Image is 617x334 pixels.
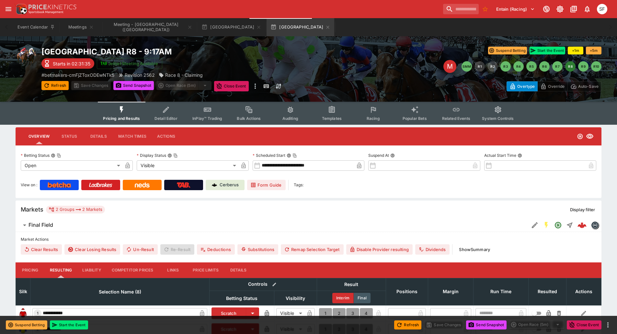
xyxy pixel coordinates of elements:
button: SGM Enabled [541,219,552,231]
button: Deductions [197,244,235,255]
button: Final [354,293,371,303]
span: Betting Status [219,294,265,302]
th: Actions [566,278,601,305]
span: Selection Name (8) [92,288,148,296]
button: Send Snapshot [113,81,154,90]
button: Price Limits [188,262,224,278]
p: Betting Status [21,153,50,158]
div: Start From [507,81,601,91]
button: Copy To Clipboard [57,153,61,158]
button: Substitutions [237,244,278,255]
span: Related Events [442,116,470,121]
button: Open [552,219,564,231]
img: jetbet-logo.svg [100,60,107,67]
svg: Visible [586,132,594,140]
th: Positions [386,278,428,305]
button: Refresh [394,320,421,329]
img: PriceKinetics Logo [14,3,27,16]
button: R10 [591,61,601,72]
th: Silk [16,278,30,305]
p: Starts in 02:31:35 [53,60,90,67]
button: Status [55,129,84,144]
a: Cerberus [206,180,245,190]
button: Edit Detail [529,219,541,231]
button: Overtype [507,81,538,91]
button: 2 [333,308,346,318]
img: Betcha [48,182,71,188]
button: more [251,81,259,91]
th: Margin [428,278,473,305]
p: Copy To Clipboard [41,72,114,78]
div: Race 8 - Claiming [159,72,203,78]
button: [GEOGRAPHIC_DATA] [267,18,334,36]
button: R9 [578,61,588,72]
button: Disable Provider resulting [346,244,413,255]
button: Overview [23,129,55,144]
button: Event Calendar [14,18,59,36]
p: Overtype [517,83,535,90]
label: View on : [21,180,37,190]
svg: Open [554,221,562,229]
button: Send Snapshot [466,320,507,329]
button: Connected to PK [541,3,552,15]
h2: Copy To Clipboard [41,47,322,57]
button: Un-Result [123,244,157,255]
p: Override [548,83,565,90]
nav: pagination navigation [462,61,601,72]
button: Links [158,262,188,278]
label: Market Actions [21,235,596,244]
span: Detail Editor [154,116,177,121]
img: Neds [135,182,149,188]
span: 1 [36,311,40,316]
span: Visibility [279,294,312,302]
button: more [604,321,612,329]
div: split button [509,320,564,329]
button: ShowSummary [455,244,494,255]
label: Tags: [294,180,303,190]
span: InPlay™ Trading [192,116,222,121]
div: Open [21,160,122,171]
h6: Final Field [29,222,53,228]
p: Cerberus [220,182,239,188]
button: 3 [346,308,359,318]
button: Details [224,262,253,278]
button: Clear Losing Results [64,244,120,255]
span: Popular Bets [403,116,427,121]
p: Race 8 - Claiming [165,72,203,78]
button: 4 [360,308,373,318]
th: Controls [210,278,317,291]
button: Dividends [415,244,450,255]
img: runner 1 [18,308,28,318]
button: Match Times [113,129,152,144]
div: split button [156,81,211,90]
p: Revision 2562 [125,72,155,78]
span: Templates [322,116,342,121]
div: 2 Groups 2 Markets [49,206,102,213]
button: Close Event [567,320,601,329]
button: Details [84,129,113,144]
button: R2 [487,61,498,72]
button: Actions [152,129,181,144]
button: 1 [319,308,332,318]
button: Interim [332,293,354,303]
button: Resulting [45,262,77,278]
button: Bulk edit [270,280,279,289]
button: Actual Start Time [518,153,522,158]
button: SMM [462,61,472,72]
img: Ladbrokes [89,182,112,188]
button: Copy To Clipboard [173,153,178,158]
div: Visible [137,160,238,171]
button: Close Event [214,81,249,91]
button: Scheduled StartCopy To Clipboard [287,153,291,158]
img: horse_racing.png [16,47,36,67]
th: Run Time [473,278,528,305]
span: Re-Result [160,244,194,255]
button: Meetings [60,18,102,36]
img: logo-cerberus--red.svg [577,221,587,230]
p: Scheduled Start [253,153,285,158]
button: [GEOGRAPHIC_DATA] [198,18,265,36]
button: R4 [513,61,524,72]
a: 5b995b4b-5c71-4bcd-9d97-6eabca866a19 [576,219,588,232]
h5: Markets [21,206,43,213]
